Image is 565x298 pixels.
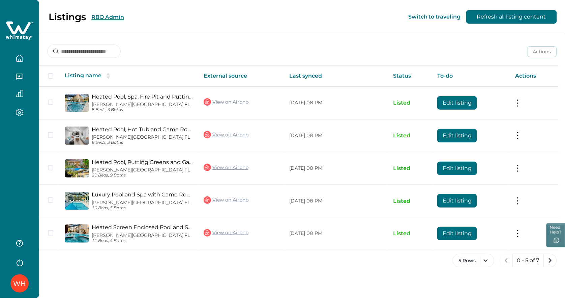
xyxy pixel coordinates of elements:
p: [DATE] 08 PM [289,230,382,237]
button: RBO Admin [91,14,124,20]
th: Status [388,66,432,86]
p: [PERSON_NAME][GEOGRAPHIC_DATA], FL [92,200,193,206]
p: Listed [393,198,426,205]
img: propertyImage_Heated Screen Enclosed Pool and Spacious Backyard - Gorgeous Retreat [65,224,89,243]
p: [PERSON_NAME][GEOGRAPHIC_DATA], FL [92,167,193,173]
p: [DATE] 08 PM [289,100,382,106]
img: propertyImage_Heated Pool, Spa, Fire Pit and Putting Green - Stunning Oasis [65,94,89,112]
p: [DATE] 08 PM [289,198,382,205]
p: [PERSON_NAME][GEOGRAPHIC_DATA], FL [92,233,193,238]
button: sorting [101,73,115,79]
a: Heated Pool, Hot Tub and Game Room Escape - Gorgeous Tranquil Retreat [92,126,193,133]
p: 11 Beds, 4 Baths [92,238,193,243]
p: 8 Beds, 3 Baths [92,140,193,145]
button: Edit listing [437,129,477,142]
div: Whimstay Host [13,275,26,292]
a: Heated Pool, Spa, Fire Pit and Putting Green - Stunning Oasis [92,93,193,100]
button: 0 - 5 of 7 [513,254,544,267]
th: External source [198,66,284,86]
p: [DATE] 08 PM [289,165,382,172]
button: Refresh all listing content [466,10,557,24]
a: Heated Screen Enclosed Pool and Spacious Backyard - Gorgeous Retreat [92,224,193,231]
p: 0 - 5 of 7 [517,257,539,264]
img: propertyImage_Heated Pool, Hot Tub and Game Room Escape - Gorgeous Tranquil Retreat [65,127,89,145]
p: [PERSON_NAME][GEOGRAPHIC_DATA], FL [92,134,193,140]
p: [DATE] 08 PM [289,132,382,139]
button: previous page [500,254,513,267]
p: Listed [393,165,426,172]
p: 21 Beds, 9 Baths [92,173,193,178]
p: Listed [393,100,426,106]
a: Heated Pool, Putting Greens and Game Room Fun - Luxury Haven [92,159,193,165]
button: 5 Rows [453,254,494,267]
p: Listed [393,132,426,139]
button: Edit listing [437,194,477,208]
a: View on Airbnb [204,130,248,139]
a: View on Airbnb [204,228,248,237]
img: propertyImage_Luxury Pool and Spa with Game Room and Putting Green - Exquisite Retreat [65,192,89,210]
button: Edit listing [437,96,477,110]
a: Luxury Pool and Spa with Game Room and Putting Green - Exquisite Retreat [92,191,193,198]
p: 8 Beds, 3 Baths [92,107,193,112]
th: Actions [510,66,559,86]
button: Actions [527,46,557,57]
a: View on Airbnb [204,163,248,172]
p: Listings [49,11,86,23]
p: 10 Beds, 5 Baths [92,206,193,211]
th: Listing name [59,66,198,86]
th: To-do [432,66,510,86]
button: Switch to traveling [408,13,461,20]
button: Edit listing [437,162,477,175]
th: Last synced [284,66,388,86]
a: View on Airbnb [204,98,248,106]
p: [PERSON_NAME][GEOGRAPHIC_DATA], FL [92,102,193,107]
p: Listed [393,230,426,237]
a: View on Airbnb [204,196,248,205]
button: Edit listing [437,227,477,240]
button: next page [543,254,557,267]
img: propertyImage_Heated Pool, Putting Greens and Game Room Fun - Luxury Haven [65,159,89,178]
